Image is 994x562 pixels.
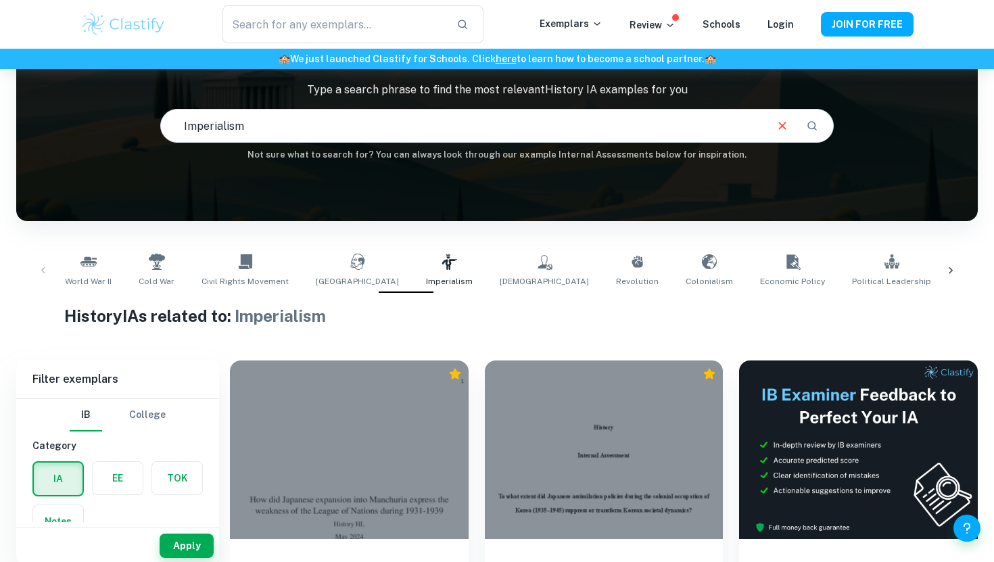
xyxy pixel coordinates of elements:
[852,275,931,287] span: Political Leadership
[760,275,825,287] span: Economic Policy
[32,438,203,453] h6: Category
[93,462,143,494] button: EE
[129,399,166,431] button: College
[821,12,914,37] button: JOIN FOR FREE
[448,367,462,381] div: Premium
[703,19,740,30] a: Schools
[16,148,978,162] h6: Not sure what to search for? You can always look through our example Internal Assessments below f...
[500,275,589,287] span: [DEMOGRAPHIC_DATA]
[630,18,676,32] p: Review
[139,275,174,287] span: Cold War
[426,275,473,287] span: Imperialism
[953,515,980,542] button: Help and Feedback
[222,5,446,43] input: Search for any exemplars...
[161,107,763,145] input: E.g. Nazi Germany, atomic bomb, USA politics...
[801,114,824,137] button: Search
[202,275,289,287] span: Civil Rights Movement
[70,399,166,431] div: Filter type choice
[80,11,166,38] img: Clastify logo
[70,399,102,431] button: IB
[235,306,326,325] span: Imperialism
[540,16,602,31] p: Exemplars
[3,51,991,66] h6: We just launched Clastify for Schools. Click to learn how to become a school partner.
[65,275,112,287] span: World War II
[703,367,716,381] div: Premium
[279,53,290,64] span: 🏫
[34,463,82,495] button: IA
[686,275,733,287] span: Colonialism
[316,275,399,287] span: [GEOGRAPHIC_DATA]
[16,360,219,398] h6: Filter exemplars
[64,304,930,328] h1: History IAs related to:
[770,113,795,139] button: Clear
[16,82,978,98] p: Type a search phrase to find the most relevant History IA examples for you
[33,505,83,538] button: Notes
[160,534,214,558] button: Apply
[767,19,794,30] a: Login
[705,53,716,64] span: 🏫
[496,53,517,64] a: here
[152,462,202,494] button: TOK
[616,275,659,287] span: Revolution
[739,360,978,539] img: Thumbnail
